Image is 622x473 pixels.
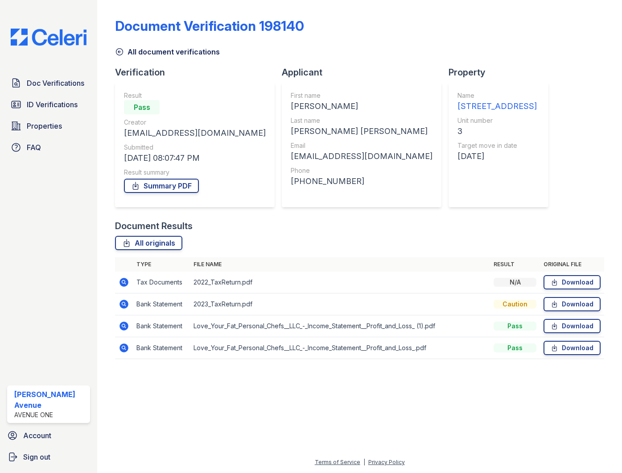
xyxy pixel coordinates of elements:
[27,99,78,110] span: ID Verifications
[124,152,266,164] div: [DATE] 08:07:47 PM
[315,459,360,465] a: Terms of Service
[494,343,536,352] div: Pass
[457,141,537,150] div: Target move in date
[449,66,556,79] div: Property
[282,66,449,79] div: Applicant
[23,452,50,462] span: Sign out
[124,118,266,127] div: Creator
[124,168,266,177] div: Result summary
[133,272,190,293] td: Tax Documents
[291,141,433,150] div: Email
[490,257,540,272] th: Result
[190,293,490,315] td: 2023_TaxReturn.pdf
[544,319,601,333] a: Download
[4,29,94,46] img: CE_Logo_Blue-a8612792a0a2168367f1c8372b55b34899dd931a85d93a1a3d3e32e68fde9ad4.png
[544,297,601,311] a: Download
[124,100,160,114] div: Pass
[115,220,193,232] div: Document Results
[7,74,90,92] a: Doc Verifications
[457,100,537,113] div: [STREET_ADDRESS]
[190,257,490,272] th: File name
[27,142,41,153] span: FAQ
[494,322,536,331] div: Pass
[4,427,94,444] a: Account
[291,125,433,138] div: [PERSON_NAME] [PERSON_NAME]
[4,448,94,466] a: Sign out
[27,78,84,88] span: Doc Verifications
[115,46,220,57] a: All document verifications
[133,315,190,337] td: Bank Statement
[291,91,433,100] div: First name
[291,175,433,188] div: [PHONE_NUMBER]
[7,117,90,135] a: Properties
[540,257,604,272] th: Original file
[494,300,536,309] div: Caution
[457,125,537,138] div: 3
[457,150,537,163] div: [DATE]
[368,459,405,465] a: Privacy Policy
[133,293,190,315] td: Bank Statement
[14,410,87,419] div: Avenue One
[190,315,490,337] td: Love_Your_Fat_Personal_Chefs__LLC_-_Income_Statement__Profit_and_Loss_ (1).pdf
[457,116,537,125] div: Unit number
[190,272,490,293] td: 2022_TaxReturn.pdf
[115,18,304,34] div: Document Verification 198140
[291,100,433,113] div: [PERSON_NAME]
[115,66,282,79] div: Verification
[124,143,266,152] div: Submitted
[124,179,199,193] a: Summary PDF
[133,257,190,272] th: Type
[585,437,613,464] iframe: chat widget
[291,150,433,163] div: [EMAIL_ADDRESS][DOMAIN_NAME]
[190,337,490,359] td: Love_Your_Fat_Personal_Chefs__LLC_-_Income_Statement__Profit_and_Loss_.pdf
[124,127,266,139] div: [EMAIL_ADDRESS][DOMAIN_NAME]
[27,121,62,131] span: Properties
[14,389,87,410] div: [PERSON_NAME] Avenue
[291,166,433,175] div: Phone
[457,91,537,100] div: Name
[124,91,266,100] div: Result
[7,138,90,156] a: FAQ
[494,278,536,287] div: N/A
[291,116,433,125] div: Last name
[544,341,601,355] a: Download
[133,337,190,359] td: Bank Statement
[457,91,537,113] a: Name [STREET_ADDRESS]
[544,275,601,289] a: Download
[23,430,51,441] span: Account
[7,96,90,113] a: ID Verifications
[115,236,182,250] a: All originals
[363,459,365,465] div: |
